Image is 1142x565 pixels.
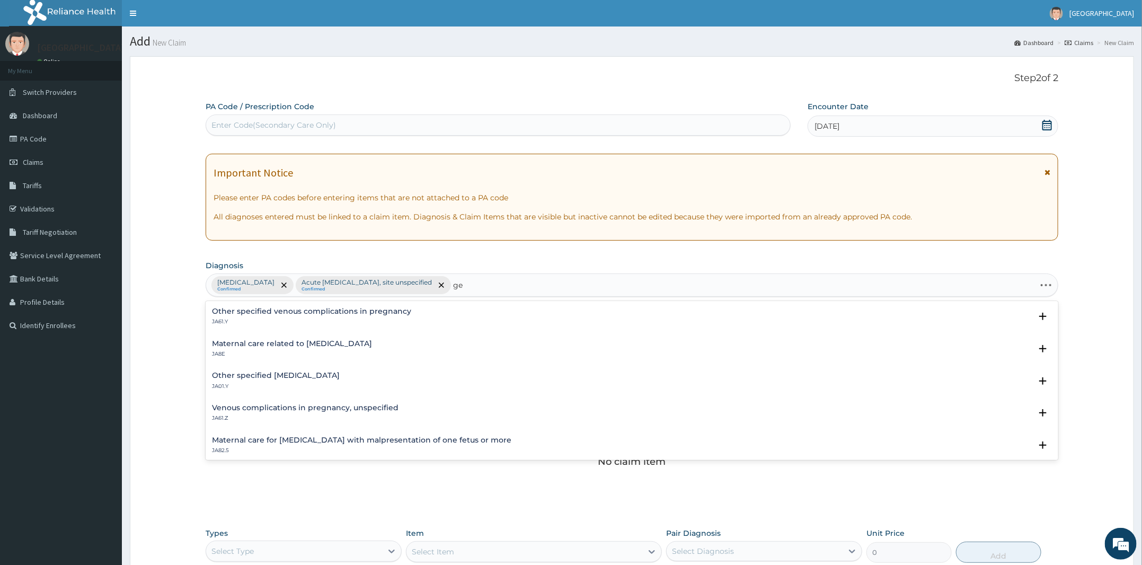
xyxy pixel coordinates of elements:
textarea: Type your message and hit 'Enter' [5,289,202,326]
i: open select status [1037,342,1049,355]
label: Unit Price [866,528,905,538]
small: Confirmed [217,287,275,292]
small: Confirmed [302,287,432,292]
label: Types [206,529,228,538]
p: [GEOGRAPHIC_DATA] [37,43,125,52]
div: Enter Code(Secondary Care Only) [211,120,336,130]
span: We're online! [61,134,146,241]
p: [MEDICAL_DATA] [217,278,275,287]
span: [DATE] [815,121,839,131]
h1: Add [130,34,1134,48]
a: Dashboard [1014,38,1054,47]
span: Tariffs [23,181,42,190]
h4: Venous complications in pregnancy, unspecified [212,404,399,412]
h4: Maternal care for [MEDICAL_DATA] with malpresentation of one fetus or more [212,436,511,444]
div: Select Type [211,546,254,557]
label: PA Code / Prescription Code [206,101,314,112]
p: All diagnoses entered must be linked to a claim item. Diagnosis & Claim Items that are visible bu... [214,211,1050,222]
small: New Claim [151,39,186,47]
h4: Maternal care related to [MEDICAL_DATA] [212,340,372,348]
img: d_794563401_company_1708531726252_794563401 [20,53,43,80]
p: JA8E [212,350,372,358]
p: No claim item [598,456,666,467]
p: JA61.Y [212,318,411,325]
div: Chat with us now [55,59,178,73]
i: open select status [1037,375,1049,387]
span: Switch Providers [23,87,77,97]
label: Item [406,528,424,538]
li: New Claim [1094,38,1134,47]
span: [GEOGRAPHIC_DATA] [1069,8,1134,18]
span: Dashboard [23,111,57,120]
div: Minimize live chat window [174,5,199,31]
i: open select status [1037,407,1049,419]
label: Diagnosis [206,260,243,271]
h4: Other specified [MEDICAL_DATA] [212,372,340,379]
span: Claims [23,157,43,167]
i: open select status [1037,310,1049,323]
img: User Image [1050,7,1063,20]
a: Claims [1065,38,1093,47]
p: Step 2 of 2 [206,73,1058,84]
div: Select Diagnosis [672,546,734,557]
button: Add [956,542,1041,563]
h4: Other specified venous complications in pregnancy [212,307,411,315]
label: Pair Diagnosis [666,528,721,538]
p: JA82.5 [212,447,511,454]
span: remove selection option [437,280,446,290]
img: User Image [5,32,29,56]
span: remove selection option [279,280,289,290]
p: JA61.Z [212,414,399,422]
label: Encounter Date [808,101,869,112]
p: JA01.Y [212,383,340,390]
a: Online [37,58,63,65]
h1: Important Notice [214,167,293,179]
span: Tariff Negotiation [23,227,77,237]
i: open select status [1037,439,1049,452]
p: Acute [MEDICAL_DATA], site unspecified [302,278,432,287]
p: Please enter PA codes before entering items that are not attached to a PA code [214,192,1050,203]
